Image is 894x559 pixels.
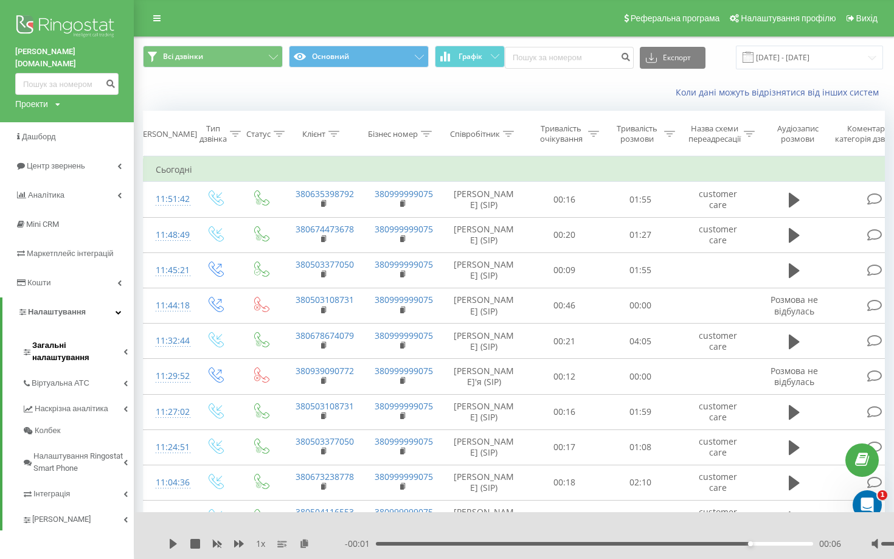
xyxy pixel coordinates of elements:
a: 380999999075 [375,294,433,305]
td: [PERSON_NAME] (SIP) [442,288,527,323]
div: Тривалість розмови [613,123,661,144]
td: customer care [679,394,758,429]
span: - 00:01 [345,538,376,550]
button: Графік [435,46,505,68]
div: [PERSON_NAME] [136,129,197,139]
span: Реферальна програма [631,13,720,23]
span: Інтеграція [33,488,70,500]
span: Розмова не відбулась [771,294,818,316]
a: 380999999075 [375,365,433,377]
a: 380999999075 [375,223,433,235]
div: 11:24:51 [156,436,180,459]
div: Назва схеми переадресації [688,123,741,144]
td: 01:59 [603,394,679,429]
div: 11:51:42 [156,187,180,211]
div: 11:32:44 [156,329,180,353]
button: Експорт [640,47,705,69]
span: Наскрізна аналітика [35,403,108,415]
td: [PERSON_NAME] (SIP) [442,501,527,536]
td: customer care [679,429,758,465]
div: Статус [246,129,271,139]
td: 01:59 [603,501,679,536]
td: 01:27 [603,217,679,252]
a: Налаштування [2,297,134,327]
td: [PERSON_NAME]'я (SIP) [442,359,527,394]
div: Тривалість очікування [537,123,585,144]
a: 380999999075 [375,188,433,200]
td: 00:17 [527,429,603,465]
a: 380999999075 [375,471,433,482]
a: [PERSON_NAME] [22,505,134,530]
td: 00:21 [527,324,603,359]
div: 11:45:21 [156,259,180,282]
span: Віртуальна АТС [32,377,89,389]
a: Загальні налаштування [22,331,134,369]
td: 00:12 [527,359,603,394]
span: [PERSON_NAME] [32,513,91,526]
a: 380504116553 [296,506,354,518]
td: [PERSON_NAME] (SIP) [442,217,527,252]
a: 380939090772 [296,365,354,377]
a: 380635398792 [296,188,354,200]
td: [PERSON_NAME] (SIP) [442,429,527,465]
a: [PERSON_NAME][DOMAIN_NAME] [15,46,119,70]
td: customer care [679,217,758,252]
a: 380678674079 [296,330,354,341]
span: Аналiтика [28,190,64,200]
td: [PERSON_NAME] (SIP) [442,465,527,500]
span: Центр звернень [27,161,85,170]
span: Загальні налаштування [32,339,123,364]
a: Інтеграція [22,479,134,505]
td: customer care [679,501,758,536]
div: Бізнес номер [368,129,418,139]
td: customer care [679,324,758,359]
div: Клієнт [302,129,325,139]
span: Налаштування [28,307,86,316]
td: 00:00 [603,288,679,323]
span: Вихід [856,13,878,23]
button: Основний [289,46,429,68]
td: 00:09 [527,252,603,288]
span: Графік [459,52,482,61]
span: Mini CRM [26,220,59,229]
a: Наскрізна аналітика [22,394,134,420]
td: customer care [679,465,758,500]
input: Пошук за номером [15,73,119,95]
td: 00:16 [527,182,603,217]
div: 11:44:18 [156,294,180,318]
div: Аудіозапис розмови [768,123,827,144]
div: 11:00:19 [156,506,180,530]
span: Колбек [35,425,60,437]
a: 380503108731 [296,400,354,412]
td: 00:18 [527,465,603,500]
td: 00:20 [527,501,603,536]
div: 11:29:52 [156,364,180,388]
a: Колбек [22,420,134,442]
span: Налаштування профілю [741,13,836,23]
td: 00:16 [527,394,603,429]
div: Accessibility label [748,541,753,546]
span: 1 x [256,538,265,550]
span: Всі дзвінки [163,52,203,61]
a: Коли дані можуть відрізнятися вiд інших систем [676,86,885,98]
div: Проекти [15,98,48,110]
span: Розмова не відбулась [771,365,818,387]
span: 00:06 [819,538,841,550]
td: 00:46 [527,288,603,323]
span: Налаштування Ringostat Smart Phone [33,450,123,474]
div: Співробітник [450,129,500,139]
a: 380503377050 [296,436,354,447]
a: Віртуальна АТС [22,369,134,394]
td: 00:20 [527,217,603,252]
a: 380999999075 [375,436,433,447]
a: 380999999075 [375,400,433,412]
span: Маркетплейс інтеграцій [27,249,114,258]
td: [PERSON_NAME] (SIP) [442,394,527,429]
span: Кошти [27,278,50,287]
a: Налаштування Ringostat Smart Phone [22,442,134,479]
div: 11:27:02 [156,400,180,424]
td: [PERSON_NAME] (SIP) [442,324,527,359]
td: 04:05 [603,324,679,359]
a: 380999999075 [375,506,433,518]
td: [PERSON_NAME] (SIP) [442,182,527,217]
